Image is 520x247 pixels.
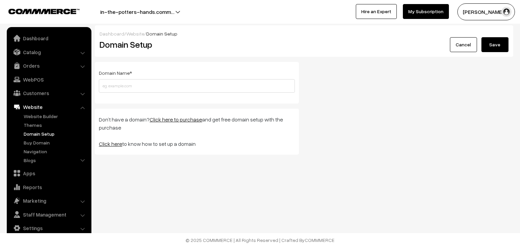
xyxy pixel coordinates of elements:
[99,69,132,76] label: Domain Name
[100,31,124,37] a: Dashboard
[150,116,202,123] a: Click here to purchase
[8,73,89,86] a: WebPOS
[99,115,295,132] p: Don’t have a domain? and get free domain setup with the purchase
[146,31,177,37] span: Domain Setup
[403,4,449,19] a: My Subscription
[22,121,89,129] a: Themes
[22,139,89,146] a: Buy Domain
[8,46,89,58] a: Catalog
[481,37,508,52] button: Save
[22,148,89,155] a: Navigation
[100,39,369,50] h2: Domain Setup
[22,157,89,164] a: Blogs
[8,87,89,99] a: Customers
[8,32,89,44] a: Dashboard
[77,3,198,20] button: in-the-potters-hands.comm…
[100,30,508,37] div: / /
[501,7,512,17] img: user
[99,79,295,93] input: eg. example.com
[99,140,122,147] a: Click here
[8,167,89,179] a: Apps
[8,222,89,234] a: Settings
[8,181,89,193] a: Reports
[8,60,89,72] a: Orders
[22,113,89,120] a: Website Builder
[126,31,144,37] a: Website
[450,37,477,52] a: Cancel
[356,4,397,19] a: Hire an Expert
[305,237,334,243] a: COMMMERCE
[8,7,68,15] a: COMMMERCE
[8,9,80,14] img: COMMMERCE
[8,208,89,221] a: Staff Management
[457,3,515,20] button: [PERSON_NAME]…
[8,195,89,207] a: Marketing
[22,130,89,137] a: Domain Setup
[8,101,89,113] a: Website
[99,140,295,148] p: to know how to set up a domain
